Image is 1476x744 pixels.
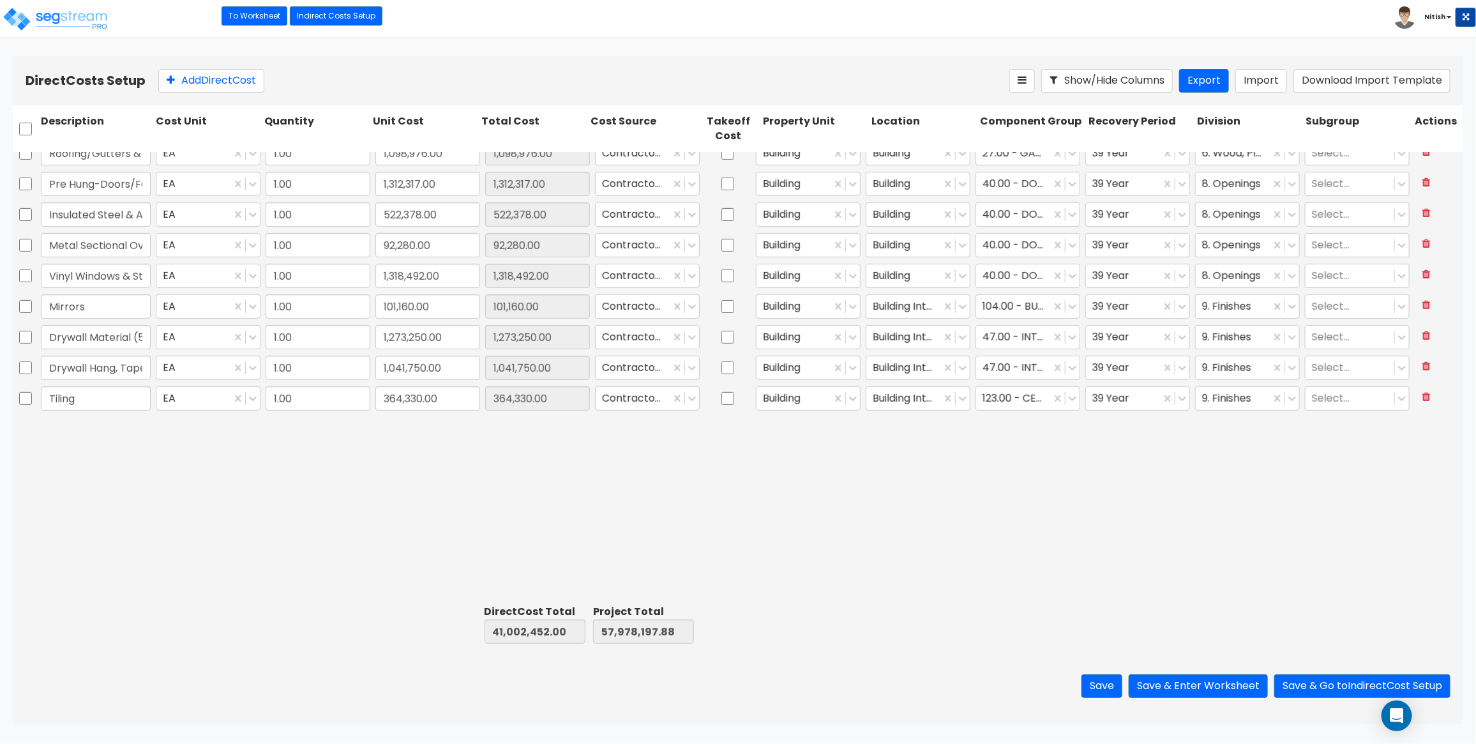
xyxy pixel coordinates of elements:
[479,112,588,146] div: Total Cost
[1382,701,1412,731] div: Open Intercom Messenger
[760,112,869,146] div: Property Unit
[869,112,977,146] div: Location
[588,112,697,146] div: Cost Source
[1087,112,1195,146] div: Recovery Period
[290,6,382,26] a: Indirect Costs Setup
[1304,112,1412,146] div: Subgroup
[1009,69,1035,93] button: Reorder Items
[262,112,370,146] div: Quantity
[222,6,287,26] a: To Worksheet
[1424,12,1445,22] b: Nitish
[1293,69,1450,93] button: Download Import Template
[697,112,760,146] div: Takeoff Cost
[1412,112,1463,146] div: Actions
[38,112,153,146] div: Description
[1129,674,1268,698] button: Save & Enter Worksheet
[1081,674,1122,698] button: Save
[1394,6,1416,29] img: avatar.png
[1274,674,1450,698] button: Save & Go toIndirectCost Setup
[1195,112,1304,146] div: Division
[485,605,585,619] div: Direct Cost Total
[2,6,110,32] img: logo_pro_r.png
[370,112,479,146] div: Unit Cost
[593,605,694,619] div: Project Total
[977,112,1086,146] div: Component Group
[1179,69,1229,93] button: Export
[158,69,264,93] button: AddDirectCost
[26,72,146,89] b: Direct Costs Setup
[1235,69,1287,93] button: Import
[1041,69,1173,93] button: Show/Hide Columns
[153,112,262,146] div: Cost Unit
